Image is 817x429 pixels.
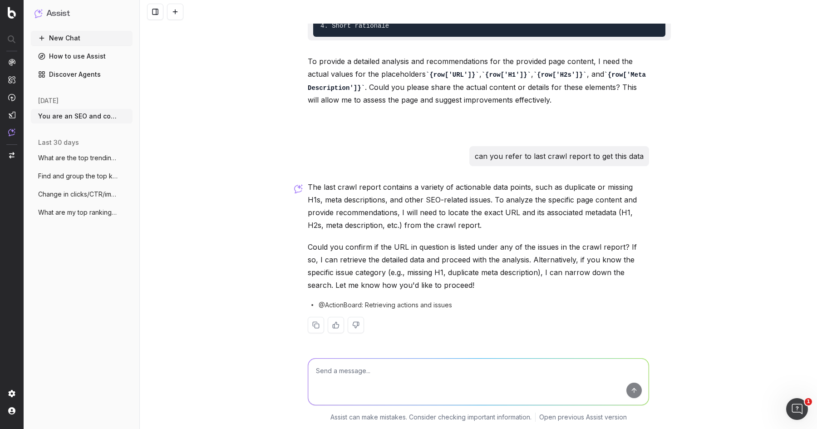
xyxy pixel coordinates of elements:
span: Change in clicks/CTR/impressions over la [38,190,118,199]
p: The last crawl report contains a variety of actionable data points, such as duplicate or missing ... [308,181,649,232]
img: My account [8,407,15,414]
span: 1 [805,398,812,405]
span: Find and group the top keywords for [38,172,118,181]
button: What are the top trending topics for hom [31,151,133,165]
button: Change in clicks/CTR/impressions over la [31,187,133,202]
p: Could you confirm if the URL in question is listed under any of the issues in the crawl report? I... [308,241,649,291]
img: Switch project [9,152,15,158]
img: Analytics [8,59,15,66]
img: Studio [8,111,15,118]
img: Activation [8,94,15,101]
img: Assist [34,9,43,18]
button: Assist [34,7,129,20]
iframe: Intercom live chat [786,398,808,420]
button: What are my top ranking pages? [31,205,133,220]
button: New Chat [31,31,133,45]
code: {row['H2s']} [533,71,587,79]
span: last 30 days [38,138,79,147]
button: You are an SEO and content optimizat [31,109,133,123]
p: Assist can make mistakes. Consider checking important information. [330,413,532,422]
span: What are the top trending topics for hom [38,153,118,163]
p: To provide a detailed analysis and recommendations for the provided page content, I need the actu... [308,55,649,106]
img: Assist [8,128,15,136]
button: Find and group the top keywords for [31,169,133,183]
img: Botify logo [8,7,16,19]
img: Botify assist logo [294,184,303,193]
a: Open previous Assist version [539,413,627,422]
a: How to use Assist [31,49,133,64]
p: can you refer to last crawl report to get this data [475,150,644,163]
img: Intelligence [8,76,15,84]
code: {row['Meta Description']} [308,71,650,92]
code: {row['URL']} [426,71,479,79]
code: {row['H1']} [482,71,531,79]
a: Discover Agents [31,67,133,82]
span: @ActionBoard: Retrieving actions and issues [319,301,452,310]
span: [DATE] [38,96,59,105]
h1: Assist [46,7,70,20]
span: What are my top ranking pages? [38,208,118,217]
span: You are an SEO and content optimizat [38,112,118,121]
img: Setting [8,390,15,397]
